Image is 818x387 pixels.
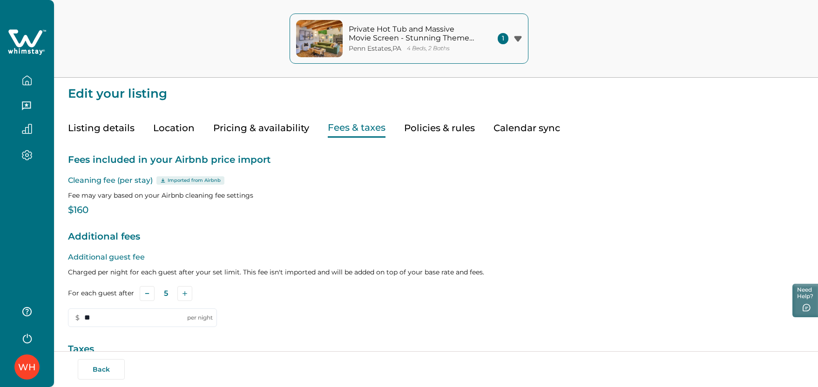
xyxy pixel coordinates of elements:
p: Taxes [68,342,804,357]
button: Calendar sync [494,119,560,138]
button: Listing details [68,119,135,138]
p: Edit your listing [68,78,804,100]
p: 4 Beds, 2 Baths [407,45,450,52]
button: property-coverPrivate Hot Tub and Massive Movie Screen - Stunning Themed OasisPenn Estates,PA4 Be... [290,13,528,64]
label: For each guest after [68,288,134,298]
button: Policies & rules [404,119,475,138]
button: Fees & taxes [328,119,385,138]
p: Additional guest fee [68,252,804,263]
p: Fee may vary based on your Airbnb cleaning fee settings [68,191,804,200]
button: Location [153,119,195,138]
p: Penn Estates , PA [349,45,401,53]
img: property-cover [296,20,343,57]
p: Additional fees [68,229,804,244]
div: Whimstay Host [18,356,36,378]
button: Pricing & availability [213,119,309,138]
p: Imported from Airbnb [168,177,221,184]
p: 5 [164,289,168,298]
button: Add [177,286,192,301]
p: Private Hot Tub and Massive Movie Screen - Stunning Themed Oasis [349,25,474,43]
p: $160 [68,206,804,215]
p: Charged per night for each guest after your set limit. This fee isn't imported and will be added ... [68,267,804,277]
span: 1 [498,33,508,44]
button: Subtract [140,286,155,301]
p: Cleaning fee (per stay) [68,175,804,186]
button: Back [78,359,125,380]
p: Fees included in your Airbnb price import [68,153,804,167]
